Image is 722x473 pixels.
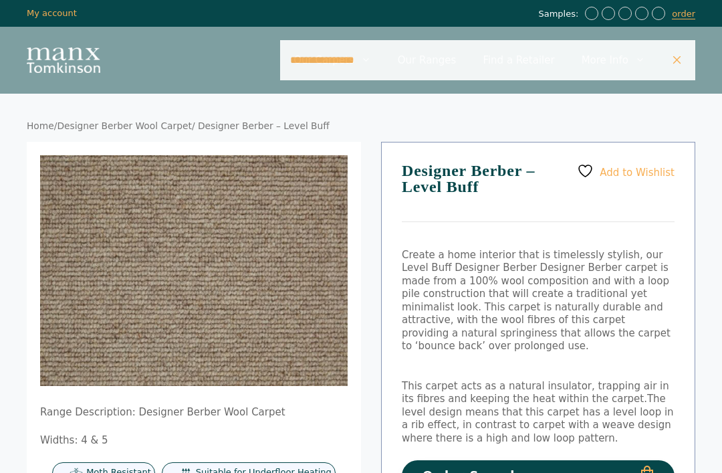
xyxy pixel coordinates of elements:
[402,163,675,222] h1: Designer Berber – Level Buff
[402,380,669,405] span: This carpet acts as a natural insulator, trapping air in its fibres and keeping the heat within t...
[27,120,54,131] a: Home
[40,434,348,448] p: Widths: 4 & 5
[577,163,675,179] a: Add to Wishlist
[402,393,674,444] span: The level design means that this carpet has a level loop in a rib effect, in contrast to carpet w...
[27,120,695,132] nav: Breadcrumb
[672,9,695,19] a: order
[600,166,675,178] span: Add to Wishlist
[538,9,582,20] span: Samples:
[402,249,671,353] span: Create a home interior that is timelessly stylish, our Level Buff Designer Berber Designer Berber...
[57,120,191,131] a: Designer Berber Wool Carpet
[40,406,348,419] p: Range Description: Designer Berber Wool Carpet
[658,40,695,80] a: Close Search Bar
[27,8,77,18] a: My account
[280,40,695,80] nav: Primary
[27,48,100,73] img: Manx Tomkinson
